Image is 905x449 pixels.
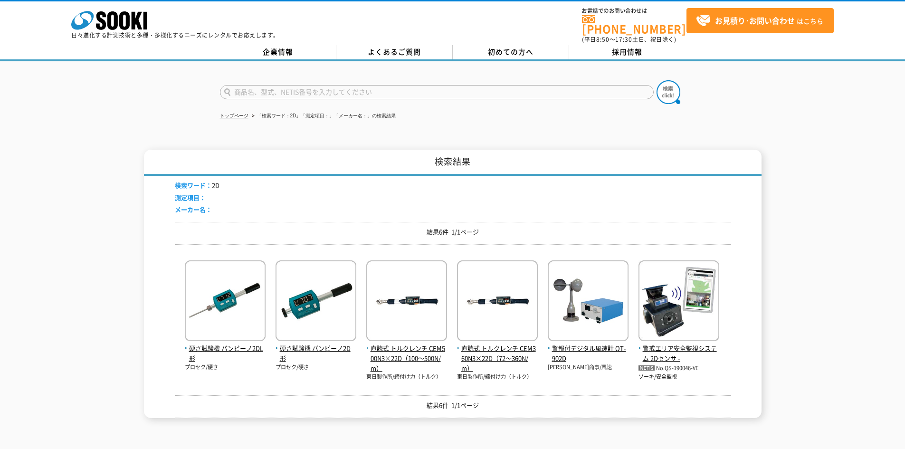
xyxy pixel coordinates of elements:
li: 「検索ワード：2D」「測定項目：」「メーカー名：」の検索結果 [250,111,396,121]
span: はこちら [696,14,823,28]
a: 硬さ試験機 バンビーノ2DL形 [185,334,266,363]
p: ソーキ/安全監視 [638,373,719,381]
a: 企業情報 [220,45,336,59]
a: お見積り･お問い合わせはこちら [686,8,834,33]
span: 8:50 [596,35,610,44]
span: 警戒エリア安全監視システム 2Dセンサ - [638,344,719,363]
a: 警戒エリア安全監視システム 2Dセンサ - [638,334,719,363]
span: 硬さ試験機 バンビーノ2DL形 [185,344,266,363]
span: 硬さ試験機 バンビーノ2D形 [276,344,356,363]
a: よくあるご質問 [336,45,453,59]
a: 採用情報 [569,45,686,59]
a: 硬さ試験機 バンビーノ2D形 [276,334,356,363]
img: OT-902D [548,260,629,344]
li: 2D [175,181,219,191]
h1: 検索結果 [144,150,762,176]
a: 警報付デジタル風速計 OT-902D [548,334,629,363]
strong: お見積り･お問い合わせ [715,15,795,26]
p: [PERSON_NAME]商事/風速 [548,363,629,372]
img: CEM360N3×22D（72～360N/m） [457,260,538,344]
span: 初めての方へ [488,47,533,57]
p: 東日製作所/締付け力（トルク） [457,373,538,381]
img: - [638,260,719,344]
span: お電話でのお問い合わせは [582,8,686,14]
a: [PHONE_NUMBER] [582,15,686,34]
a: 直読式 トルクレンチ CEM500N3×22D（100～500N/m） [366,334,447,373]
p: プロセク/硬さ [276,363,356,372]
span: 警報付デジタル風速計 OT-902D [548,344,629,363]
a: トップページ [220,113,248,118]
span: 17:30 [615,35,632,44]
p: プロセク/硬さ [185,363,266,372]
img: btn_search.png [657,80,680,104]
img: バンビーノ2D形 [276,260,356,344]
span: 検索ワード： [175,181,212,190]
a: 直読式 トルクレンチ CEM360N3×22D（72～360N/m） [457,334,538,373]
span: 測定項目： [175,193,206,202]
img: CEM500N3×22D（100～500N/m） [366,260,447,344]
p: 日々進化する計測技術と多種・多様化するニーズにレンタルでお応えします。 [71,32,279,38]
input: 商品名、型式、NETIS番号を入力してください [220,85,654,99]
a: 初めての方へ [453,45,569,59]
p: 結果6件 1/1ページ [175,401,731,411]
span: (平日 ～ 土日、祝日除く) [582,35,676,44]
p: 結果6件 1/1ページ [175,227,731,237]
p: No.QS-190046-VE [638,363,719,373]
img: バンビーノ2DL形 [185,260,266,344]
span: 直読式 トルクレンチ CEM500N3×22D（100～500N/m） [366,344,447,373]
span: 直読式 トルクレンチ CEM360N3×22D（72～360N/m） [457,344,538,373]
span: メーカー名： [175,205,212,214]
p: 東日製作所/締付け力（トルク） [366,373,447,381]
